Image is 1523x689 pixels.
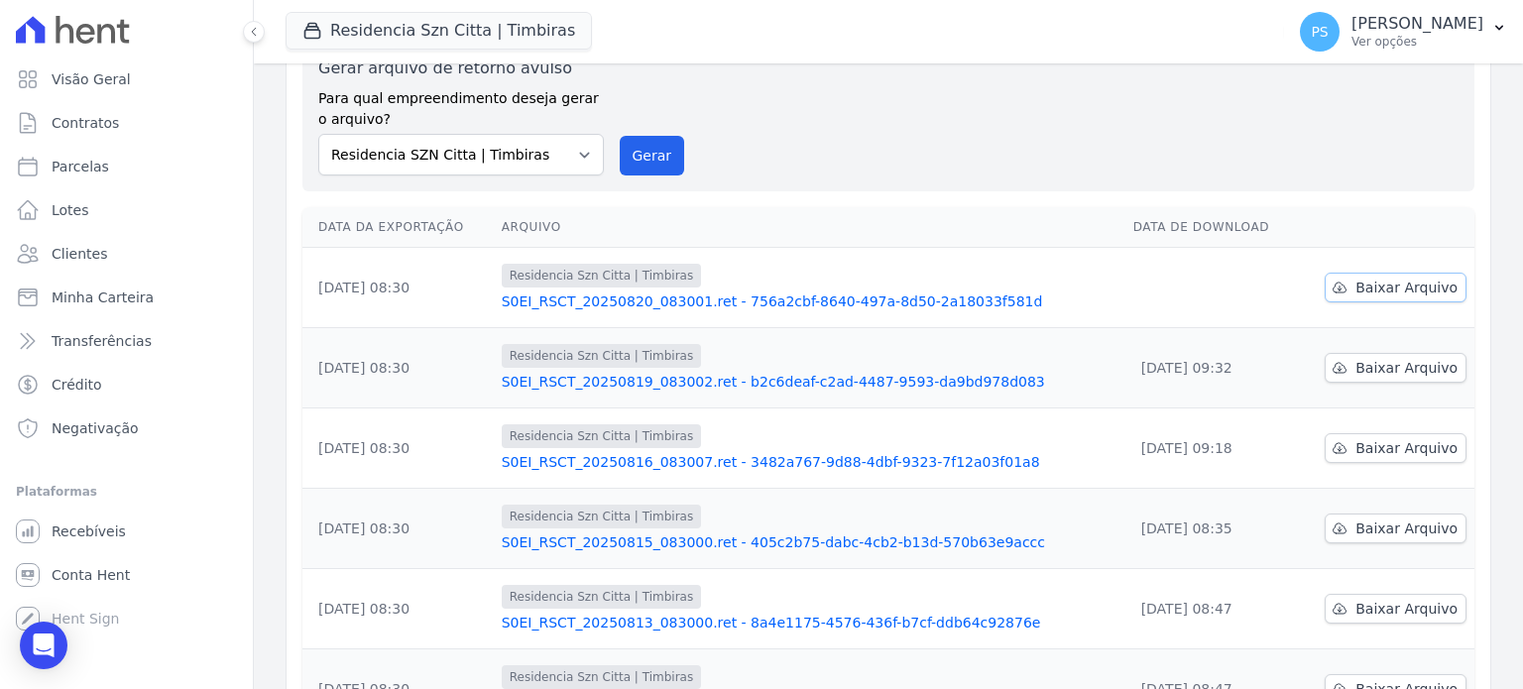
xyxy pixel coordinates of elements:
a: Parcelas [8,147,245,186]
td: [DATE] 08:47 [1125,569,1297,649]
label: Gerar arquivo de retorno avulso [318,57,604,80]
span: Minha Carteira [52,287,154,307]
a: Clientes [8,234,245,274]
span: Baixar Arquivo [1355,438,1458,458]
th: Data de Download [1125,207,1297,248]
span: Baixar Arquivo [1355,518,1458,538]
a: S0EI_RSCT_20250820_083001.ret - 756a2cbf-8640-497a-8d50-2a18033f581d [502,291,1117,311]
div: Open Intercom Messenger [20,622,67,669]
a: S0EI_RSCT_20250815_083000.ret - 405c2b75-dabc-4cb2-b13d-570b63e9accc [502,532,1117,552]
a: Conta Hent [8,555,245,595]
span: Baixar Arquivo [1355,358,1458,378]
a: S0EI_RSCT_20250816_083007.ret - 3482a767-9d88-4dbf-9323-7f12a03f01a8 [502,452,1117,472]
a: Crédito [8,365,245,404]
th: Arquivo [494,207,1125,248]
a: Recebíveis [8,512,245,551]
button: PS [PERSON_NAME] Ver opções [1284,4,1523,59]
a: Transferências [8,321,245,361]
span: Residencia Szn Citta | Timbiras [502,505,701,528]
td: [DATE] 08:30 [302,408,494,489]
span: Residencia Szn Citta | Timbiras [502,264,701,287]
button: Gerar [620,136,685,175]
div: Plataformas [16,480,237,504]
button: Residencia Szn Citta | Timbiras [286,12,592,50]
a: S0EI_RSCT_20250819_083002.ret - b2c6deaf-c2ad-4487-9593-da9bd978d083 [502,372,1117,392]
td: [DATE] 09:18 [1125,408,1297,489]
span: Transferências [52,331,152,351]
span: Recebíveis [52,521,126,541]
a: Negativação [8,408,245,448]
a: Contratos [8,103,245,143]
span: Crédito [52,375,102,395]
span: Baixar Arquivo [1355,278,1458,297]
td: [DATE] 08:30 [302,489,494,569]
span: Parcelas [52,157,109,176]
span: Residencia Szn Citta | Timbiras [502,665,701,689]
span: Lotes [52,200,89,220]
a: Baixar Arquivo [1325,514,1466,543]
span: Negativação [52,418,139,438]
a: Baixar Arquivo [1325,273,1466,302]
td: [DATE] 08:30 [302,569,494,649]
p: Ver opções [1351,34,1483,50]
span: Clientes [52,244,107,264]
a: S0EI_RSCT_20250813_083000.ret - 8a4e1175-4576-436f-b7cf-ddb64c92876e [502,613,1117,632]
label: Para qual empreendimento deseja gerar o arquivo? [318,80,604,130]
span: Baixar Arquivo [1355,599,1458,619]
span: Residencia Szn Citta | Timbiras [502,585,701,609]
td: [DATE] 08:30 [302,248,494,328]
span: Contratos [52,113,119,133]
th: Data da Exportação [302,207,494,248]
td: [DATE] 08:30 [302,328,494,408]
span: Residencia Szn Citta | Timbiras [502,424,701,448]
td: [DATE] 08:35 [1125,489,1297,569]
a: Minha Carteira [8,278,245,317]
a: Baixar Arquivo [1325,353,1466,383]
a: Baixar Arquivo [1325,594,1466,624]
td: [DATE] 09:32 [1125,328,1297,408]
span: PS [1311,25,1328,39]
p: [PERSON_NAME] [1351,14,1483,34]
a: Visão Geral [8,59,245,99]
span: Visão Geral [52,69,131,89]
span: Residencia Szn Citta | Timbiras [502,344,701,368]
a: Baixar Arquivo [1325,433,1466,463]
a: Lotes [8,190,245,230]
span: Conta Hent [52,565,130,585]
